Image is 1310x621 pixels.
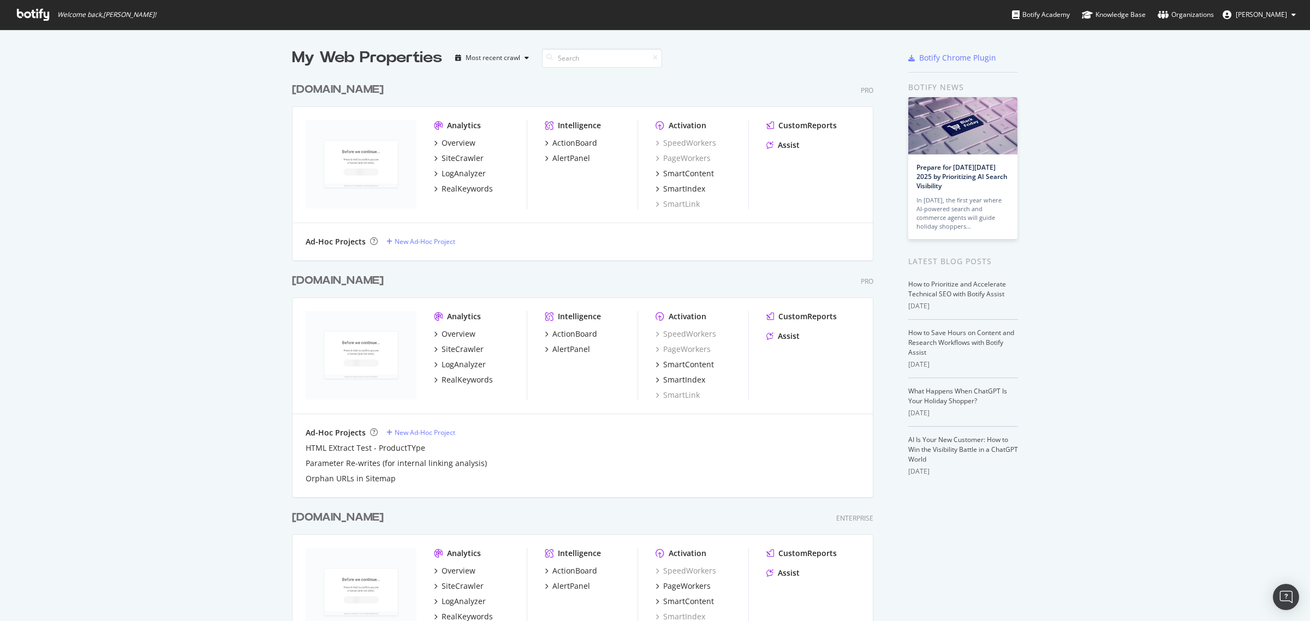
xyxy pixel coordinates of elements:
[447,120,481,131] div: Analytics
[766,311,837,322] a: CustomReports
[663,374,705,385] div: SmartIndex
[292,47,442,69] div: My Web Properties
[916,196,1009,231] div: In [DATE], the first year where AI-powered search and commerce agents will guide holiday shoppers…
[545,565,597,576] a: ActionBoard
[1214,6,1305,23] button: [PERSON_NAME]
[292,273,388,289] a: [DOMAIN_NAME]
[306,443,425,453] a: HTML EXtract Test - ProductTYpe
[656,138,716,148] a: SpeedWorkers
[434,581,484,592] a: SiteCrawler
[442,565,475,576] div: Overview
[656,565,716,576] a: SpeedWorkers
[663,359,714,370] div: SmartContent
[908,279,1006,298] a: How to Prioritize and Accelerate Technical SEO with Botify Assist
[908,255,1018,267] div: Latest Blog Posts
[442,153,484,164] div: SiteCrawler
[306,427,366,438] div: Ad-Hoc Projects
[778,140,800,151] div: Assist
[656,344,711,355] div: PageWorkers
[778,311,837,322] div: CustomReports
[552,138,597,148] div: ActionBoard
[552,565,597,576] div: ActionBoard
[434,153,484,164] a: SiteCrawler
[669,548,706,559] div: Activation
[442,183,493,194] div: RealKeywords
[451,49,533,67] button: Most recent crawl
[386,428,455,437] a: New Ad-Hoc Project
[434,168,486,179] a: LogAnalyzer
[766,548,837,559] a: CustomReports
[434,565,475,576] a: Overview
[292,510,388,526] a: [DOMAIN_NAME]
[908,386,1007,405] a: What Happens When ChatGPT Is Your Holiday Shopper?
[545,138,597,148] a: ActionBoard
[1012,9,1070,20] div: Botify Academy
[434,138,475,148] a: Overview
[1158,9,1214,20] div: Organizations
[919,52,996,63] div: Botify Chrome Plugin
[292,273,384,289] div: [DOMAIN_NAME]
[1273,584,1299,610] div: Open Intercom Messenger
[545,581,590,592] a: AlertPanel
[552,329,597,339] div: ActionBoard
[306,458,487,469] a: Parameter Re-writes (for internal linking analysis)
[778,331,800,342] div: Assist
[434,344,484,355] a: SiteCrawler
[306,120,416,208] img: www.ralphlauren.de
[442,138,475,148] div: Overview
[908,52,996,63] a: Botify Chrome Plugin
[908,301,1018,311] div: [DATE]
[558,120,601,131] div: Intelligence
[656,390,700,401] div: SmartLink
[669,311,706,322] div: Activation
[766,140,800,151] a: Assist
[861,86,873,95] div: Pro
[908,328,1014,357] a: How to Save Hours on Content and Research Workflows with Botify Assist
[545,153,590,164] a: AlertPanel
[656,581,711,592] a: PageWorkers
[292,82,388,98] a: [DOMAIN_NAME]
[306,311,416,399] img: www.ralphlauren.co.uk
[916,163,1008,190] a: Prepare for [DATE][DATE] 2025 by Prioritizing AI Search Visibility
[766,568,800,578] a: Assist
[908,360,1018,369] div: [DATE]
[434,596,486,607] a: LogAnalyzer
[656,199,700,210] a: SmartLink
[766,120,837,131] a: CustomReports
[545,329,597,339] a: ActionBoard
[778,568,800,578] div: Assist
[447,548,481,559] div: Analytics
[466,55,520,61] div: Most recent crawl
[395,428,455,437] div: New Ad-Hoc Project
[656,183,705,194] a: SmartIndex
[663,596,714,607] div: SmartContent
[669,120,706,131] div: Activation
[434,183,493,194] a: RealKeywords
[306,473,396,484] a: Orphan URLs in Sitemap
[656,153,711,164] a: PageWorkers
[908,408,1018,418] div: [DATE]
[57,10,156,19] span: Welcome back, [PERSON_NAME] !
[545,344,590,355] a: AlertPanel
[306,236,366,247] div: Ad-Hoc Projects
[908,97,1017,154] img: Prepare for Black Friday 2025 by Prioritizing AI Search Visibility
[434,329,475,339] a: Overview
[861,277,873,286] div: Pro
[442,329,475,339] div: Overview
[908,467,1018,476] div: [DATE]
[766,331,800,342] a: Assist
[836,513,873,523] div: Enterprise
[656,596,714,607] a: SmartContent
[292,510,384,526] div: [DOMAIN_NAME]
[1082,9,1146,20] div: Knowledge Base
[292,82,384,98] div: [DOMAIN_NAME]
[442,359,486,370] div: LogAnalyzer
[908,435,1018,464] a: AI Is Your New Customer: How to Win the Visibility Battle in a ChatGPT World
[552,344,590,355] div: AlertPanel
[434,359,486,370] a: LogAnalyzer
